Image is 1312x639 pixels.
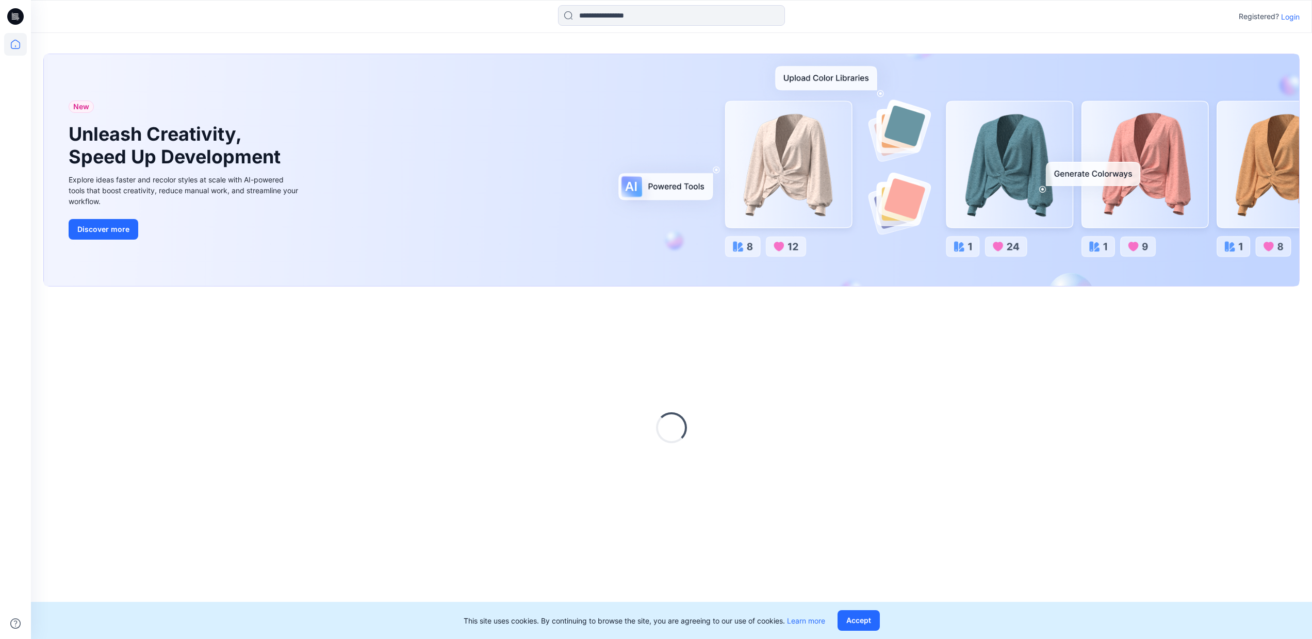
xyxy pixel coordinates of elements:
[838,610,880,631] button: Accept
[69,219,301,240] a: Discover more
[1281,11,1300,22] p: Login
[69,123,285,167] h1: Unleash Creativity, Speed Up Development
[464,615,825,626] p: This site uses cookies. By continuing to browse the site, you are agreeing to our use of cookies.
[73,100,89,113] span: New
[787,616,825,625] a: Learn more
[69,219,138,240] button: Discover more
[69,174,301,207] div: Explore ideas faster and recolor styles at scale with AI-powered tools that boost creativity, red...
[1239,10,1279,23] p: Registered?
